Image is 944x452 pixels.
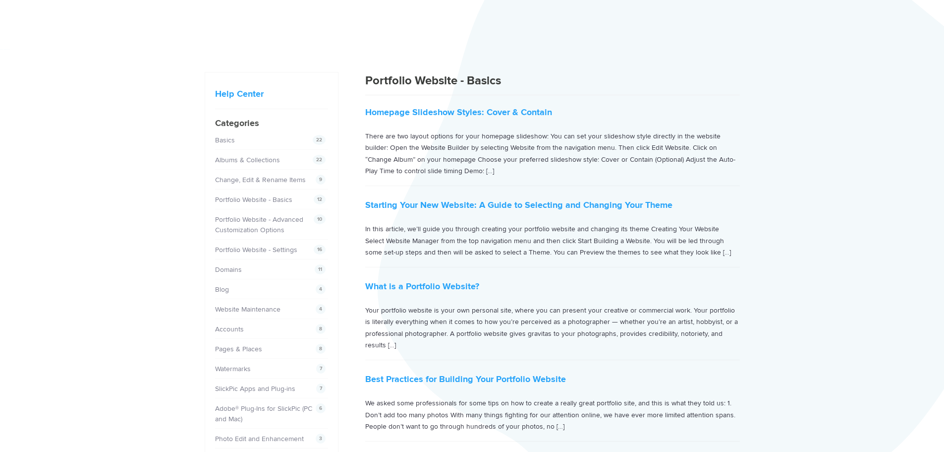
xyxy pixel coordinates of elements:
a: Starting Your New Website: A Guide to Selecting and Changing Your Theme [365,199,672,210]
span: 8 [316,344,326,354]
span: 7 [316,384,326,393]
a: Accounts [215,325,244,333]
a: Help Center [215,88,264,99]
p: There are two layout options for your homepage slideshow: You can set your slideshow style direct... [365,130,740,177]
a: Website Maintenance [215,305,280,314]
a: Photo Edit and Enhancement [215,435,304,443]
span: 4 [316,304,326,314]
a: Basics [215,136,235,144]
span: 3 [316,434,326,444]
p: Your portfolio website is your own personal site, where you can present your creative or commerci... [365,305,740,351]
a: Best Practices for Building Your Portfolio Website [365,374,566,385]
span: 22 [313,155,326,165]
span: 11 [315,264,326,274]
a: What is a Portfolio Website? [365,281,479,292]
a: Portfolio Website - Basics [215,195,292,204]
a: Portfolio Website - Settings [215,246,297,254]
p: We asked some professionals for some tips on how to create a really great portfolio site, and thi... [365,397,740,432]
a: Pages & Places [215,345,262,353]
a: Change, Edit & Rename Items [215,176,306,184]
span: 9 [316,175,326,185]
span: 8 [316,324,326,334]
span: 7 [316,364,326,374]
a: SlickPic Apps and Plug-ins [215,385,295,393]
a: Homepage Slideshow Styles: Cover & Contain [365,107,552,118]
span: 22 [313,135,326,145]
span: 6 [316,403,326,413]
a: Watermarks [215,365,251,373]
a: Albums & Collections [215,156,280,164]
span: 10 [314,214,326,224]
span: 12 [314,194,326,204]
span: Portfolio Website - Basics [365,73,501,88]
h4: Categories [215,117,328,130]
a: Domains [215,265,242,274]
a: Portfolio Website - Advanced Customization Options [215,215,303,234]
span: 16 [314,245,326,255]
span: 4 [316,284,326,294]
a: Blog [215,285,229,294]
p: In this article, we’ll guide you through creating your portfolio website and changing its theme C... [365,223,740,258]
a: Adobe® Plug-Ins for SlickPic (PC and Mac) [215,404,312,423]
